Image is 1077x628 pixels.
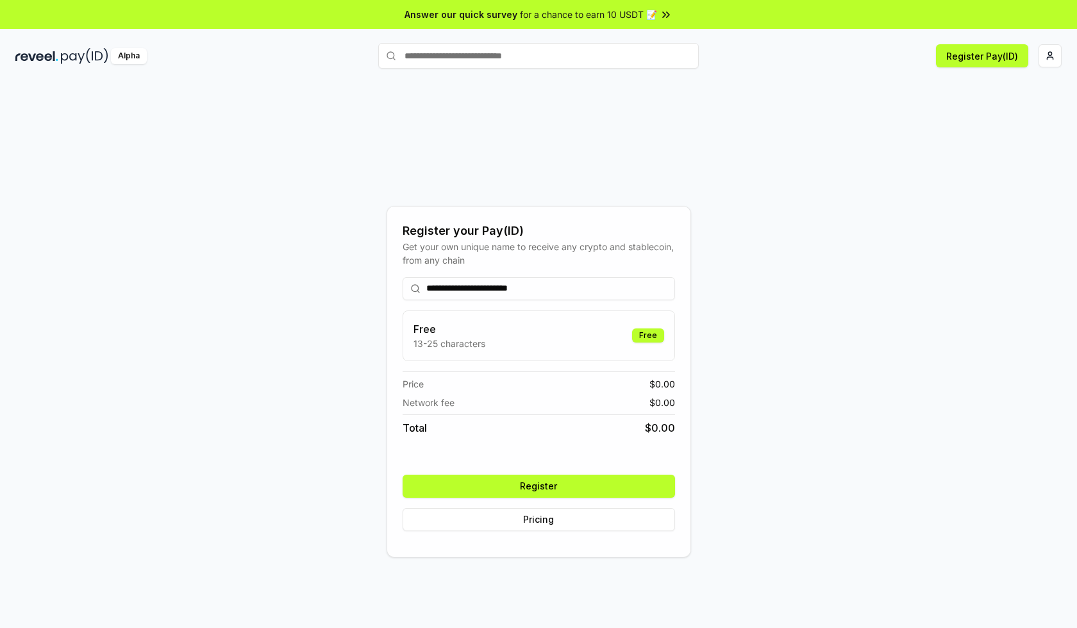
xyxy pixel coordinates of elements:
span: Answer our quick survey [405,8,517,21]
button: Register Pay(ID) [936,44,1028,67]
button: Pricing [403,508,675,531]
span: Network fee [403,396,455,409]
h3: Free [413,321,485,337]
div: Get your own unique name to receive any crypto and stablecoin, from any chain [403,240,675,267]
span: $ 0.00 [649,377,675,391]
img: pay_id [61,48,108,64]
img: reveel_dark [15,48,58,64]
p: 13-25 characters [413,337,485,350]
div: Alpha [111,48,147,64]
span: $ 0.00 [649,396,675,409]
span: for a chance to earn 10 USDT 📝 [520,8,657,21]
div: Free [632,328,664,343]
button: Register [403,475,675,498]
div: Register your Pay(ID) [403,222,675,240]
span: Price [403,377,424,391]
span: $ 0.00 [645,420,675,436]
span: Total [403,420,427,436]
